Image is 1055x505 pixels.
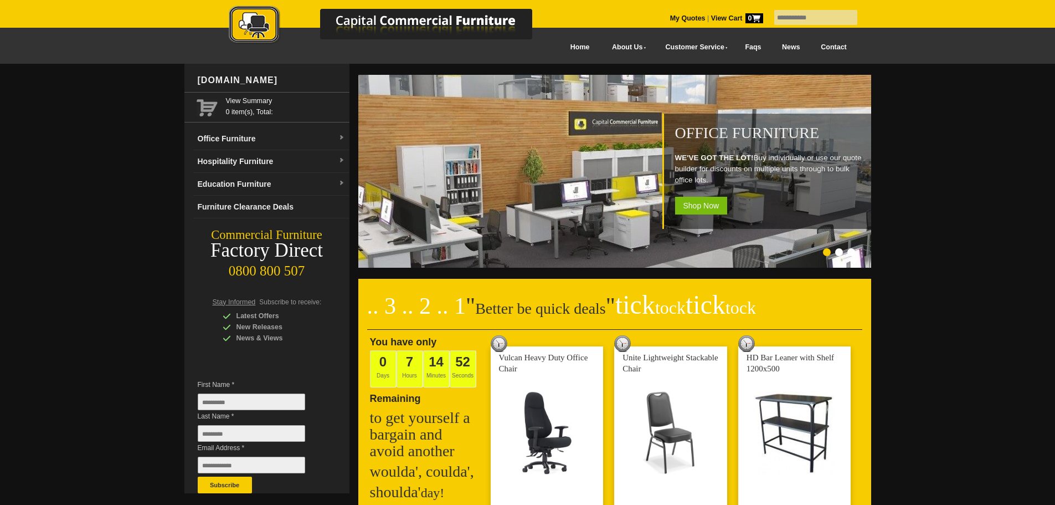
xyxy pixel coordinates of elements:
div: New Releases [223,322,328,333]
div: Latest Offers [223,310,328,322]
a: Office Furnituredropdown [193,127,349,150]
img: dropdown [338,157,345,164]
input: Email Address * [198,457,305,473]
span: Subscribe to receive: [259,298,321,306]
span: Stay Informed [213,298,256,306]
div: Factory Direct [184,243,349,258]
span: Seconds [450,350,476,387]
span: Last Name * [198,411,322,422]
img: Office Furniture [358,75,873,268]
input: Last Name * [198,425,305,442]
a: Office Furniture WE'VE GOT THE LOT!Buy individually or use our quote builder for discounts on mul... [358,262,873,269]
h2: woulda', coulda', [370,463,481,480]
strong: View Cart [711,14,763,22]
span: tock [725,298,756,318]
a: Education Furnituredropdown [193,173,349,196]
span: 0 [745,13,763,23]
a: Hospitality Furnituredropdown [193,150,349,173]
span: 7 [406,354,413,369]
img: tick tock deal clock [614,335,631,352]
a: Customer Service [653,35,734,60]
span: Days [370,350,397,387]
input: First Name * [198,394,305,410]
strong: WE'VE GOT THE LOT! [675,154,754,162]
a: View Summary [226,95,345,106]
a: About Us [600,35,653,60]
span: 52 [455,354,470,369]
h2: to get yourself a bargain and avoid another [370,410,481,460]
img: dropdown [338,180,345,187]
a: My Quotes [670,14,706,22]
span: 14 [429,354,444,369]
li: Page dot 3 [847,248,855,256]
div: 0800 800 507 [184,258,349,279]
img: tick tock deal clock [491,335,507,352]
a: Contact [810,35,857,60]
span: tick tick [615,290,756,319]
span: Remaining [370,389,421,404]
li: Page dot 1 [823,248,831,256]
span: 0 [379,354,387,369]
div: [DOMAIN_NAME] [193,64,349,97]
span: You have only [370,336,437,348]
a: View Cart0 [709,14,763,22]
div: Commercial Furniture [184,227,349,243]
h2: Better be quick deals [367,297,862,330]
h1: Office Furniture [675,125,866,141]
a: Furniture Clearance Deals [193,196,349,218]
span: " [606,293,756,319]
span: Hours [397,350,423,387]
span: .. 3 .. 2 .. 1 [367,293,466,319]
h2: shoulda' [370,484,481,501]
li: Page dot 2 [835,248,843,256]
img: Capital Commercial Furniture Logo [198,6,586,46]
span: 0 item(s), Total: [226,95,345,116]
a: Faqs [735,35,772,60]
img: dropdown [338,135,345,141]
button: Subscribe [198,477,252,493]
span: First Name * [198,379,322,390]
div: News & Views [223,333,328,344]
span: tock [655,298,686,318]
span: Email Address * [198,442,322,453]
span: day! [421,486,445,500]
p: Buy individually or use our quote builder for discounts on multiple units through to bulk office ... [675,152,866,186]
span: Shop Now [675,197,728,215]
a: News [771,35,810,60]
span: Minutes [423,350,450,387]
a: Capital Commercial Furniture Logo [198,6,586,49]
img: tick tock deal clock [738,335,755,352]
span: " [466,293,475,319]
